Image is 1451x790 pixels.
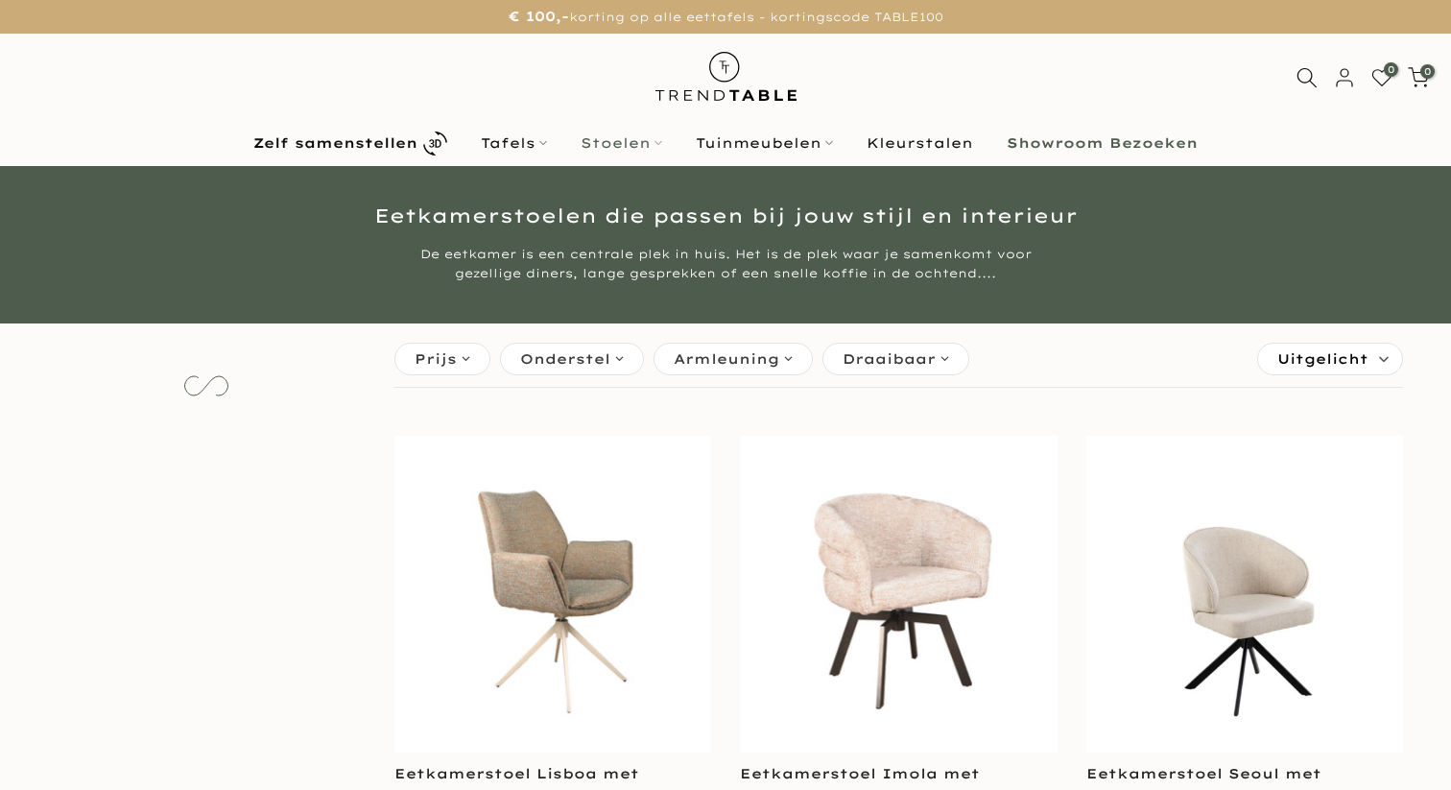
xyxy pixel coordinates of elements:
span: Onderstel [520,348,610,370]
p: korting op alle eettafels - kortingscode TABLE100 [24,5,1427,29]
span: Prijs [415,348,457,370]
a: Showroom Bezoeken [990,132,1215,155]
span: 0 [1384,62,1398,77]
a: Zelf samenstellen [237,127,464,160]
a: Tuinmeubelen [679,132,850,155]
b: Showroom Bezoeken [1007,136,1198,150]
span: Uitgelicht [1277,344,1368,374]
a: Tafels [464,132,564,155]
a: Kleurstalen [850,132,990,155]
a: 0 [1371,67,1392,88]
a: Stoelen [564,132,679,155]
b: Zelf samenstellen [253,136,417,150]
iframe: toggle-frame [2,692,98,788]
span: 0 [1420,64,1435,79]
label: Sorteren:Uitgelicht [1258,344,1402,374]
span: Draaibaar [843,348,936,370]
div: De eetkamer is een centrale plek in huis. Het is de plek waar je samenkomt voor gezellige diners,... [366,245,1085,283]
img: trend-table [642,34,810,119]
span: Armleuning [674,348,779,370]
a: 0 [1408,67,1429,88]
h1: Eetkamerstoelen die passen bij jouw stijl en interieur [164,206,1287,226]
strong: € 100,- [509,8,569,25]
